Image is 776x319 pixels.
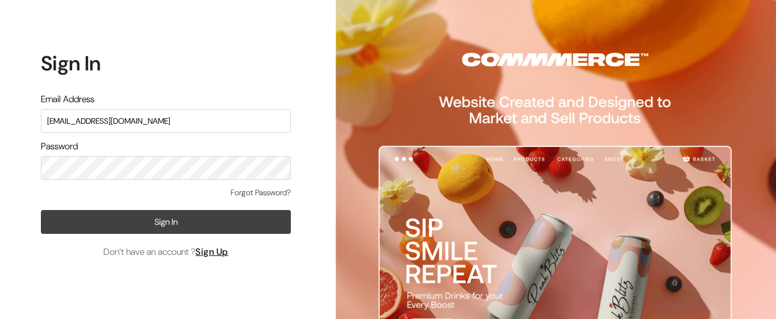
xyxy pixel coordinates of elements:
[41,140,78,153] label: Password
[41,51,291,75] h1: Sign In
[195,246,228,258] a: Sign Up
[103,245,228,259] span: Don’t have an account ?
[41,210,291,234] button: Sign In
[231,187,291,199] a: Forgot Password?
[41,93,94,106] label: Email Address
